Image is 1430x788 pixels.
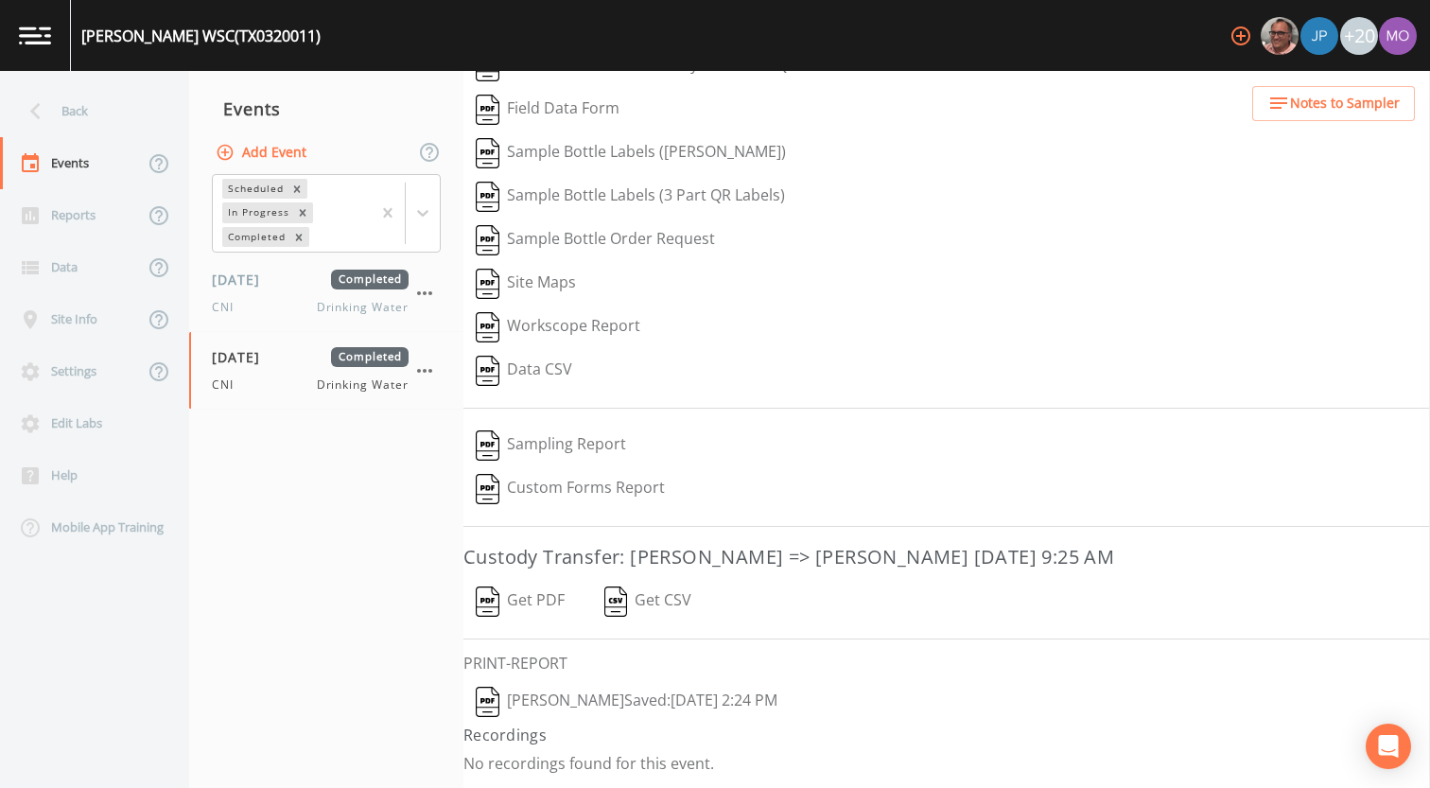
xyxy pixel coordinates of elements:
[463,306,653,349] button: Workscope Report
[463,467,677,511] button: Custom Forms Report
[463,542,1430,572] h3: Custody Transfer: [PERSON_NAME] => [PERSON_NAME] [DATE] 9:25 AM
[212,376,245,394] span: CNI
[189,85,463,132] div: Events
[1300,17,1338,55] img: 41241ef155101aa6d92a04480b0d0000
[1290,92,1400,115] span: Notes to Sampler
[222,179,287,199] div: Scheduled
[212,347,273,367] span: [DATE]
[317,376,409,394] span: Drinking Water
[212,299,245,316] span: CNI
[189,254,463,332] a: [DATE]CompletedCNIDrinking Water
[463,754,1430,773] p: No recordings found for this event.
[1340,17,1378,55] div: +20
[292,202,313,222] div: Remove In Progress
[463,262,588,306] button: Site Maps
[317,299,409,316] span: Drinking Water
[222,202,292,222] div: In Progress
[1261,17,1299,55] img: e2d790fa78825a4bb76dcb6ab311d44c
[476,430,499,461] img: svg%3e
[212,135,314,170] button: Add Event
[212,270,273,289] span: [DATE]
[476,587,499,617] img: svg%3e
[1366,724,1411,769] div: Open Intercom Messenger
[476,138,499,168] img: svg%3e
[604,587,628,617] img: svg%3e
[476,356,499,386] img: svg%3e
[463,88,632,131] button: Field Data Form
[463,655,1430,673] h6: PRINT-REPORT
[1299,17,1339,55] div: Joshua gere Paul
[476,687,499,717] img: svg%3e
[463,131,798,175] button: Sample Bottle Labels ([PERSON_NAME])
[463,349,584,393] button: Data CSV
[463,424,638,467] button: Sampling Report
[288,227,309,247] div: Remove Completed
[331,347,409,367] span: Completed
[1379,17,1417,55] img: 4e251478aba98ce068fb7eae8f78b90c
[287,179,307,199] div: Remove Scheduled
[463,175,797,219] button: Sample Bottle Labels (3 Part QR Labels)
[222,227,288,247] div: Completed
[81,25,321,47] div: [PERSON_NAME] WSC (TX0320011)
[19,26,51,44] img: logo
[1252,86,1415,121] button: Notes to Sampler
[463,580,577,623] button: Get PDF
[463,219,727,262] button: Sample Bottle Order Request
[476,95,499,125] img: svg%3e
[476,269,499,299] img: svg%3e
[1260,17,1299,55] div: Mike Franklin
[476,225,499,255] img: svg%3e
[476,474,499,504] img: svg%3e
[463,724,1430,746] h4: Recordings
[591,580,705,623] button: Get CSV
[189,332,463,410] a: [DATE]CompletedCNIDrinking Water
[331,270,409,289] span: Completed
[476,312,499,342] img: svg%3e
[476,182,499,212] img: svg%3e
[463,680,790,724] button: [PERSON_NAME]Saved:[DATE] 2:24 PM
